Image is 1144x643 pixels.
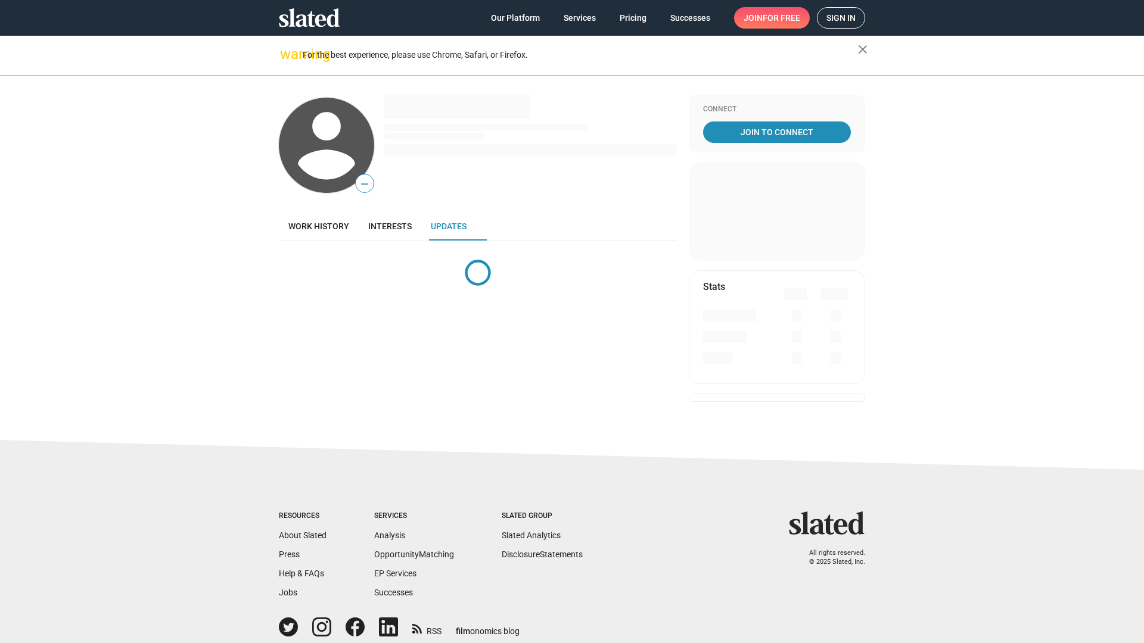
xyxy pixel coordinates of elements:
p: All rights reserved. © 2025 Slated, Inc. [797,549,865,566]
span: Pricing [620,7,646,29]
span: Join To Connect [705,121,848,143]
a: Updates [421,212,476,241]
div: Slated Group [502,511,583,521]
span: Successes [670,7,710,29]
span: film [456,626,470,636]
a: DisclosureStatements [502,550,583,559]
span: Our Platform [491,7,540,29]
a: Slated Analytics [502,530,561,540]
a: OpportunityMatching [374,550,454,559]
a: About Slated [279,530,327,540]
a: Analysis [374,530,405,540]
a: Jobs [279,588,297,597]
a: Interests [359,212,421,241]
a: Successes [374,588,413,597]
span: — [356,176,374,192]
div: Connect [703,105,851,114]
a: Successes [661,7,720,29]
a: Press [279,550,300,559]
span: Sign in [826,8,856,28]
div: For the best experience, please use Chrome, Safari, or Firefox. [303,47,858,63]
mat-card-title: Stats [703,280,725,293]
a: RSS [412,619,442,637]
mat-icon: warning [280,47,294,61]
a: Sign in [817,7,865,29]
span: Updates [431,221,467,231]
span: Interests [368,221,412,231]
a: Our Platform [481,7,549,29]
a: EP Services [374,569,416,578]
span: Services [564,7,596,29]
span: Work history [288,221,349,231]
a: Pricing [610,7,656,29]
a: Services [554,7,605,29]
a: Join To Connect [703,121,851,143]
a: Joinfor free [734,7,810,29]
mat-icon: close [856,42,870,57]
a: Help & FAQs [279,569,324,578]
a: filmonomics blog [456,616,520,637]
div: Resources [279,511,327,521]
a: Work history [279,212,359,241]
span: for free [763,7,800,29]
span: Join [744,7,800,29]
div: Services [374,511,454,521]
